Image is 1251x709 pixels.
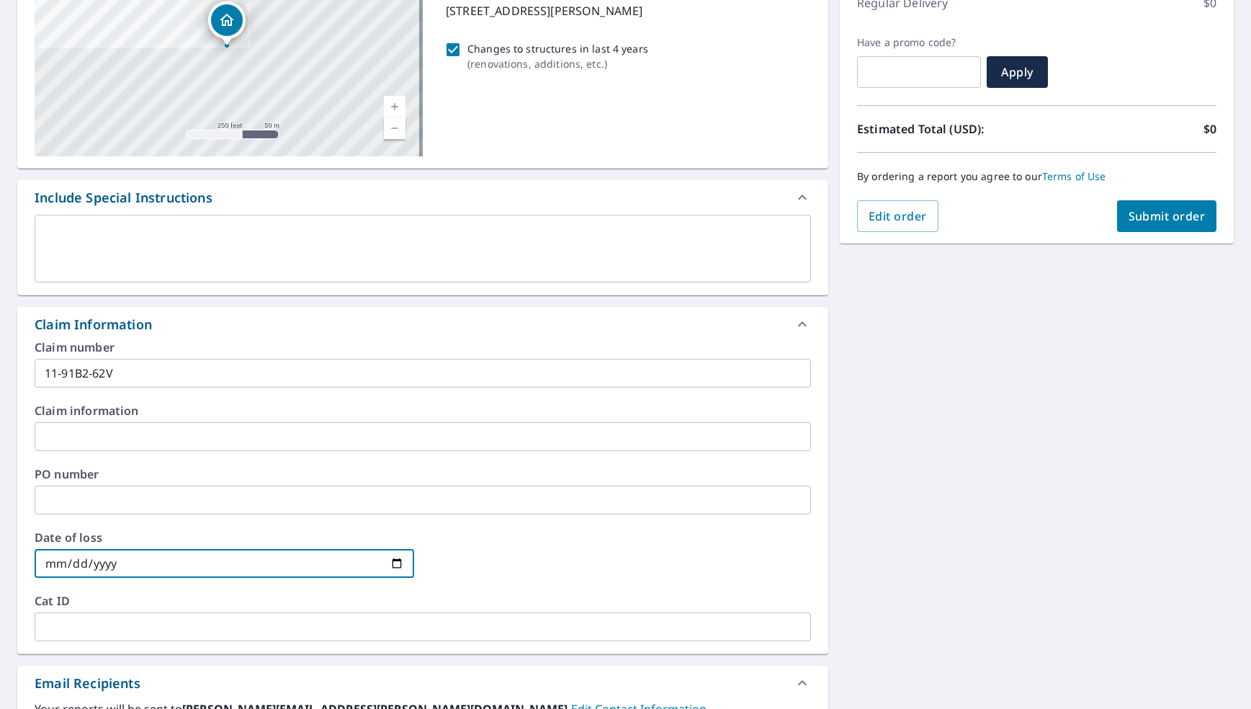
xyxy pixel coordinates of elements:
[987,56,1048,88] button: Apply
[17,307,828,342] div: Claim Information
[35,595,811,607] label: Cat ID
[35,468,811,480] label: PO number
[17,180,828,215] div: Include Special Instructions
[35,342,811,353] label: Claim number
[35,674,140,693] div: Email Recipients
[208,1,246,46] div: Dropped pin, building 1, Residential property, 1703 Laurelwood Dr SW Atlanta, GA 30311
[857,200,938,232] button: Edit order
[1117,200,1217,232] button: Submit order
[467,41,648,56] p: Changes to structures in last 4 years
[35,405,811,416] label: Claim information
[1129,208,1206,224] span: Submit order
[467,56,648,71] p: ( renovations, additions, etc. )
[446,2,805,19] p: [STREET_ADDRESS][PERSON_NAME]
[869,208,927,224] span: Edit order
[35,315,152,334] div: Claim Information
[384,96,405,117] a: Current Level 17, Zoom In
[1203,120,1216,138] p: $0
[35,188,212,208] div: Include Special Instructions
[384,117,405,139] a: Current Level 17, Zoom Out
[857,36,981,49] label: Have a promo code?
[857,120,1037,138] p: Estimated Total (USD):
[35,532,414,543] label: Date of loss
[857,170,1216,183] p: By ordering a report you agree to our
[998,64,1036,80] span: Apply
[17,666,828,700] div: Email Recipients
[1042,169,1106,183] a: Terms of Use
